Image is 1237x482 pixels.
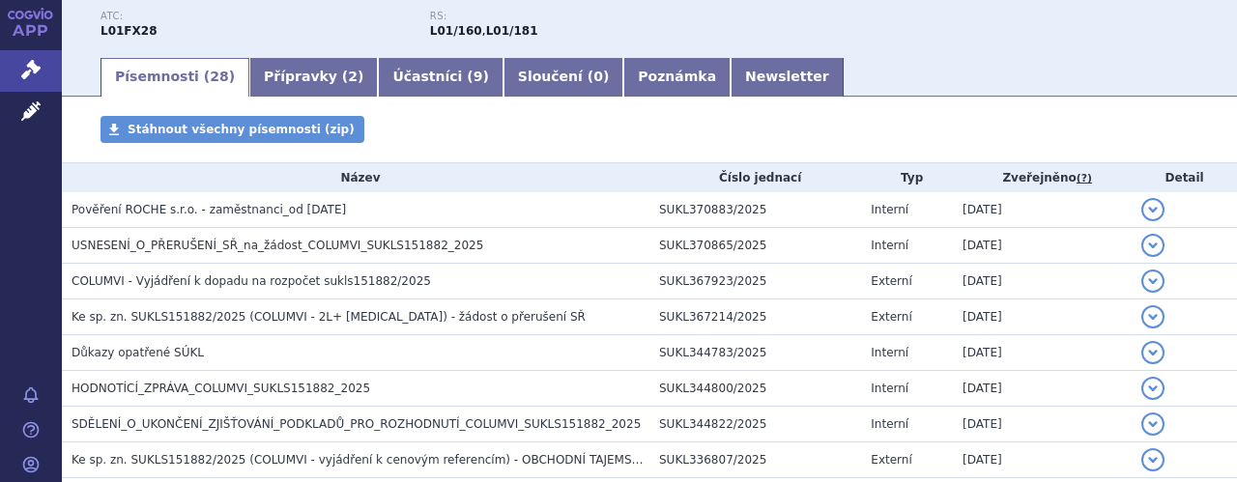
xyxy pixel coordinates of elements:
td: SUKL336807/2025 [649,442,861,478]
span: Interní [871,203,908,216]
span: HODNOTÍCÍ_ZPRÁVA_COLUMVI_SUKLS151882_2025 [72,382,370,395]
span: Interní [871,417,908,431]
span: 9 [474,69,483,84]
strong: GLOFITAMAB [101,24,158,38]
th: Název [62,163,649,192]
strong: glofitamab pro indikaci relabující / refrakterní difuzní velkobuněčný B-lymfom (DLBCL) [486,24,538,38]
button: detail [1141,305,1165,328]
td: SUKL344822/2025 [649,407,861,442]
td: SUKL344800/2025 [649,371,861,407]
button: detail [1141,269,1165,293]
td: [DATE] [953,371,1132,407]
span: Pověření ROCHE s.r.o. - zaměstnanci_od 03.09.2025 [72,203,346,216]
th: Typ [861,163,953,192]
a: Účastníci (9) [378,58,503,97]
td: SUKL344783/2025 [649,335,861,371]
span: Interní [871,382,908,395]
td: [DATE] [953,228,1132,264]
td: [DATE] [953,335,1132,371]
a: Sloučení (0) [503,58,623,97]
span: USNESENÍ_O_PŘERUŠENÍ_SŘ_na_žádost_COLUMVI_SUKLS151882_2025 [72,239,483,252]
td: [DATE] [953,442,1132,478]
div: , [430,11,760,40]
span: Důkazy opatřené SÚKL [72,346,204,359]
span: Ke sp. zn. SUKLS151882/2025 (COLUMVI - vyjádření k cenovým referencím) - OBCHODNÍ TAJEMSTVÍ [72,453,650,467]
p: ATC: [101,11,411,22]
td: SUKL367214/2025 [649,299,861,335]
span: Externí [871,310,911,324]
button: detail [1141,412,1165,436]
span: 0 [593,69,603,84]
td: [DATE] [953,264,1132,299]
span: COLUMVI - Vyjádření k dopadu na rozpočet sukls151882/2025 [72,274,431,288]
td: [DATE] [953,192,1132,228]
span: Interní [871,346,908,359]
span: 2 [348,69,358,84]
button: detail [1141,341,1165,364]
td: SUKL370883/2025 [649,192,861,228]
td: SUKL370865/2025 [649,228,861,264]
p: RS: [430,11,740,22]
button: detail [1141,377,1165,400]
a: Stáhnout všechny písemnosti (zip) [101,116,364,143]
button: detail [1141,234,1165,257]
a: Přípravky (2) [249,58,378,97]
abbr: (?) [1077,172,1092,185]
a: Poznámka [623,58,731,97]
th: Číslo jednací [649,163,861,192]
span: SDĚLENÍ_O_UKONČENÍ_ZJIŠŤOVÁNÍ_PODKLADŮ_PRO_ROZHODNUTÍ_COLUMVI_SUKLS151882_2025 [72,417,641,431]
a: Písemnosti (28) [101,58,249,97]
button: detail [1141,198,1165,221]
span: Interní [871,239,908,252]
span: Ke sp. zn. SUKLS151882/2025 (COLUMVI - 2L+ DLBCL) - žádost o přerušení SŘ [72,310,586,324]
th: Zveřejněno [953,163,1132,192]
span: 28 [210,69,228,84]
td: SUKL367923/2025 [649,264,861,299]
button: detail [1141,448,1165,471]
span: Externí [871,453,911,467]
span: Stáhnout všechny písemnosti (zip) [128,123,355,136]
td: [DATE] [953,299,1132,335]
strong: monoklonální protilátky a konjugáty protilátka – léčivo [430,24,482,38]
td: [DATE] [953,407,1132,442]
th: Detail [1132,163,1237,192]
span: Externí [871,274,911,288]
a: Newsletter [731,58,844,97]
